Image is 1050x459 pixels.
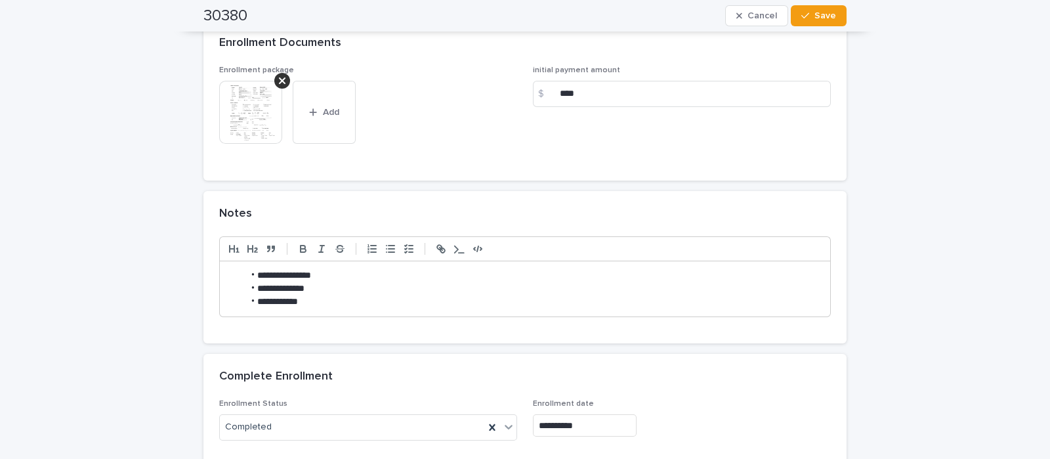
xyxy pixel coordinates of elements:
[533,400,594,408] span: Enrollment date
[219,207,252,221] h2: Notes
[219,66,294,74] span: Enrollment package
[219,370,333,384] h2: Complete Enrollment
[225,420,272,434] span: Completed
[814,11,836,20] span: Save
[533,66,620,74] span: initial payment amount
[203,7,247,26] h2: 30380
[747,11,777,20] span: Cancel
[725,5,788,26] button: Cancel
[533,81,559,107] div: $
[791,5,847,26] button: Save
[219,36,341,51] h2: Enrollment Documents
[293,81,356,144] button: Add
[219,400,287,408] span: Enrollment Status
[323,108,339,117] span: Add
